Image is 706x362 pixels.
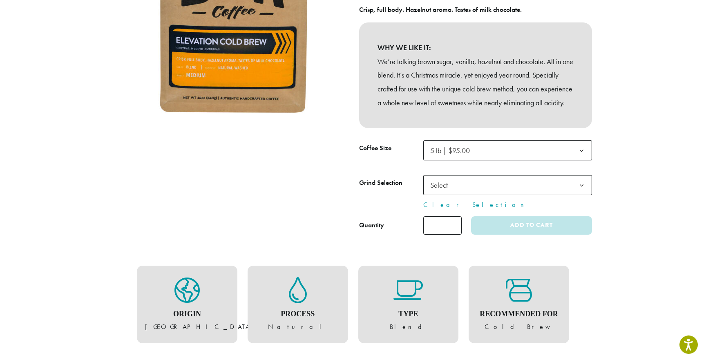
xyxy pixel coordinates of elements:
label: Coffee Size [359,142,423,154]
label: Grind Selection [359,177,423,189]
span: 5 lb | $95.00 [427,142,478,158]
span: 5 lb | $95.00 [430,146,470,155]
figure: [GEOGRAPHIC_DATA] [145,277,229,332]
h4: Origin [145,310,229,319]
span: Select [427,177,456,193]
figure: Blend [366,277,451,332]
span: 5 lb | $95.00 [423,140,592,160]
div: Quantity [359,220,384,230]
b: Crisp, full body. Hazelnut aroma. Tastes of milk chocolate. [359,5,522,14]
h4: Type [366,310,451,319]
b: WHY WE LIKE IT: [378,41,574,55]
h4: Recommended For [477,310,561,319]
h4: Process [256,310,340,319]
span: Select [423,175,592,195]
a: Clear Selection [423,200,592,210]
figure: Natural [256,277,340,332]
figure: Cold Brew [477,277,561,332]
input: Product quantity [423,216,462,235]
p: We’re talking brown sugar, vanilla, hazelnut and chocolate. All in one blend. It’s a Christmas mi... [378,55,574,110]
button: Add to cart [471,216,592,235]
